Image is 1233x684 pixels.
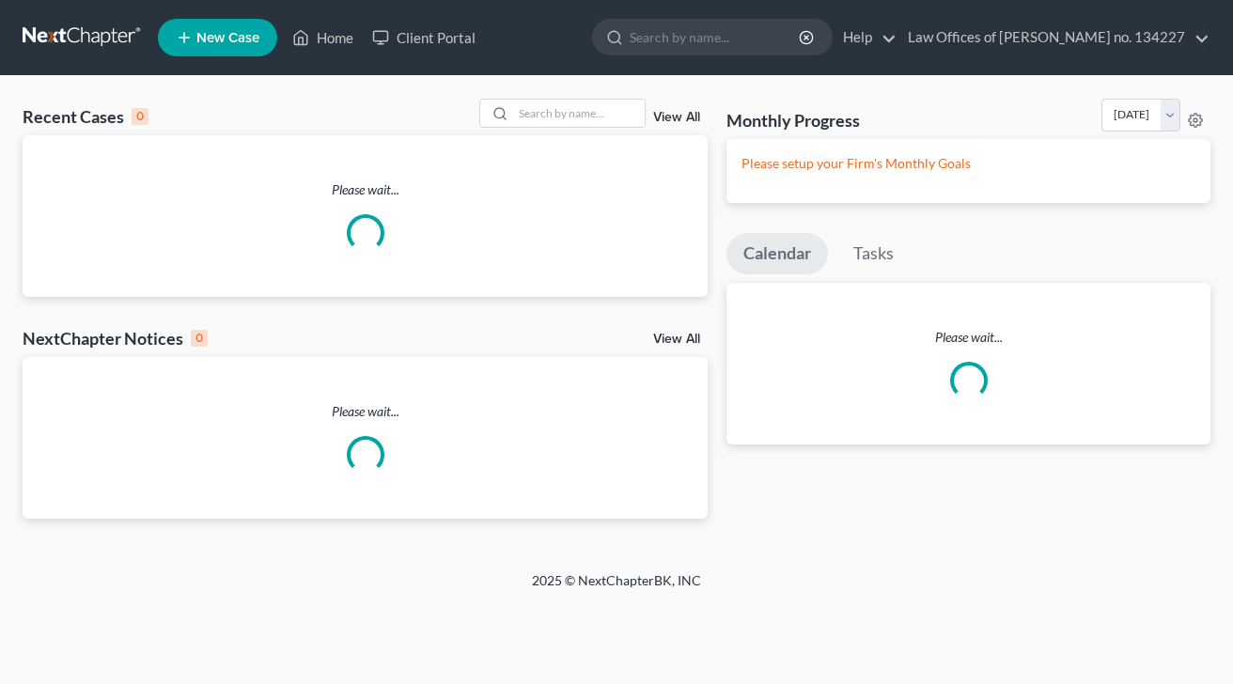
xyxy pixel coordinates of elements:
[132,108,148,125] div: 0
[191,330,208,347] div: 0
[726,233,828,274] a: Calendar
[726,109,860,132] h3: Monthly Progress
[23,327,208,350] div: NextChapter Notices
[513,100,645,127] input: Search by name...
[23,105,148,128] div: Recent Cases
[196,31,259,45] span: New Case
[741,154,1195,173] p: Please setup your Firm's Monthly Goals
[23,402,708,421] p: Please wait...
[283,21,363,54] a: Home
[363,21,485,54] a: Client Portal
[726,328,1210,347] p: Please wait...
[898,21,1210,54] a: Law Offices of [PERSON_NAME] no. 134227
[23,180,708,199] p: Please wait...
[834,21,897,54] a: Help
[81,571,1152,605] div: 2025 © NextChapterBK, INC
[653,333,700,346] a: View All
[653,111,700,124] a: View All
[630,20,802,54] input: Search by name...
[836,233,911,274] a: Tasks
